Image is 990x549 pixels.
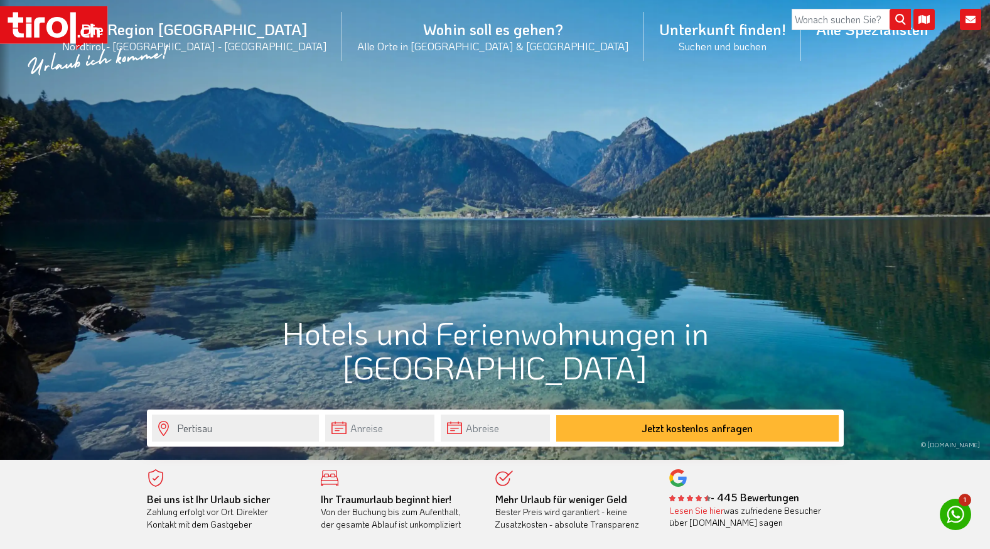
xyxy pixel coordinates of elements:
div: Von der Buchung bis zum Aufenthalt, der gesamte Ablauf ist unkompliziert [321,493,476,531]
b: Ihr Traumurlaub beginnt hier! [321,492,451,506]
a: Lesen Sie hier [669,504,724,516]
small: Alle Orte in [GEOGRAPHIC_DATA] & [GEOGRAPHIC_DATA] [357,39,629,53]
b: Bei uns ist Ihr Urlaub sicher [147,492,270,506]
div: was zufriedene Besucher über [DOMAIN_NAME] sagen [669,504,825,529]
div: Zahlung erfolgt vor Ort. Direkter Kontakt mit dem Gastgeber [147,493,303,531]
div: Bester Preis wird garantiert - keine Zusatzkosten - absolute Transparenz [495,493,651,531]
a: Die Region [GEOGRAPHIC_DATA]Nordtirol - [GEOGRAPHIC_DATA] - [GEOGRAPHIC_DATA] [47,6,342,67]
input: Abreise [441,415,550,442]
a: Alle Spezialisten [801,6,944,53]
small: Suchen und buchen [659,39,786,53]
i: Karte öffnen [913,9,935,30]
a: Unterkunft finden!Suchen und buchen [644,6,801,67]
small: Nordtirol - [GEOGRAPHIC_DATA] - [GEOGRAPHIC_DATA] [62,39,327,53]
span: 1 [959,494,971,506]
a: Wohin soll es gehen?Alle Orte in [GEOGRAPHIC_DATA] & [GEOGRAPHIC_DATA] [342,6,644,67]
b: - 445 Bewertungen [669,491,799,504]
b: Mehr Urlaub für weniger Geld [495,492,627,506]
input: Wo soll's hingehen? [152,415,319,442]
input: Anreise [325,415,434,442]
i: Kontakt [960,9,981,30]
input: Wonach suchen Sie? [792,9,911,30]
a: 1 [940,499,971,530]
h1: Hotels und Ferienwohnungen in [GEOGRAPHIC_DATA] [147,315,844,384]
button: Jetzt kostenlos anfragen [556,415,839,442]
